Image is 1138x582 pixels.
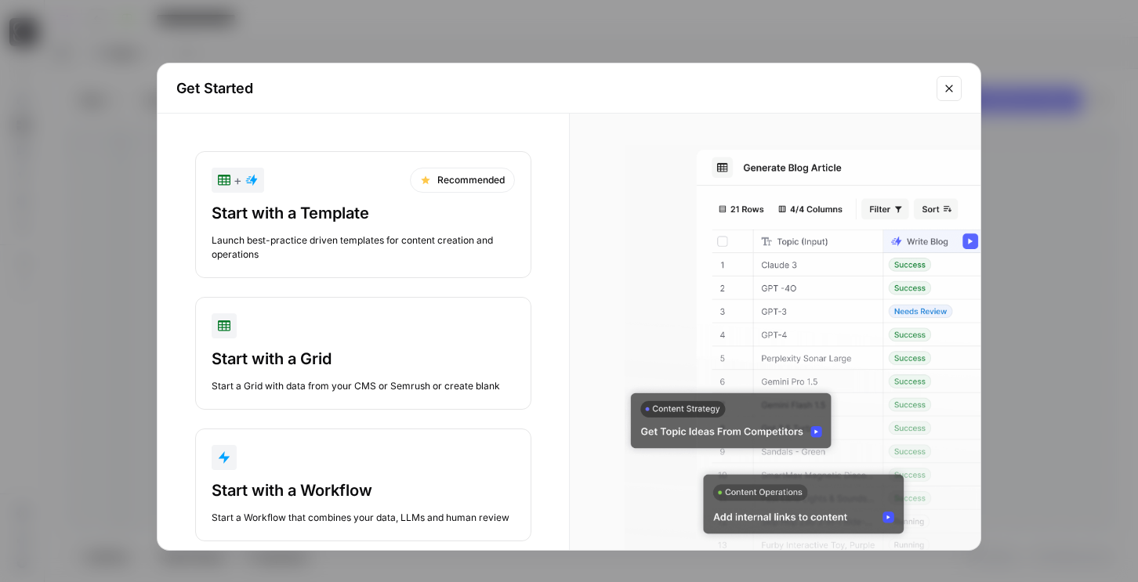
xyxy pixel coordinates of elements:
[212,202,515,224] div: Start with a Template
[195,297,531,410] button: Start with a GridStart a Grid with data from your CMS or Semrush or create blank
[218,171,258,190] div: +
[212,233,515,262] div: Launch best-practice driven templates for content creation and operations
[195,151,531,278] button: +RecommendedStart with a TemplateLaunch best-practice driven templates for content creation and o...
[212,511,515,525] div: Start a Workflow that combines your data, LLMs and human review
[195,428,531,541] button: Start with a WorkflowStart a Workflow that combines your data, LLMs and human review
[212,479,515,501] div: Start with a Workflow
[212,379,515,393] div: Start a Grid with data from your CMS or Semrush or create blank
[410,168,515,193] div: Recommended
[212,348,515,370] div: Start with a Grid
[937,76,962,101] button: Close modal
[176,78,927,99] h2: Get Started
